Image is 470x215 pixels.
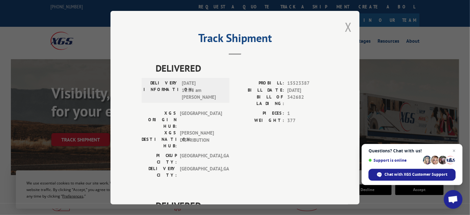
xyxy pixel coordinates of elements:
[142,130,177,149] label: XGS DESTINATION HUB:
[182,80,224,101] span: [DATE] 11:38 am [PERSON_NAME]
[180,110,222,130] span: [GEOGRAPHIC_DATA]
[143,80,179,101] label: DELIVERY INFORMATION:
[142,34,328,45] h2: Track Shipment
[235,94,284,107] label: BILL OF LADING:
[369,158,421,163] span: Support is online
[180,165,222,179] span: [GEOGRAPHIC_DATA] , GA
[142,110,177,130] label: XGS ORIGIN HUB:
[287,117,328,124] span: 377
[369,148,456,153] span: Questions? Chat with us!
[156,198,328,213] span: DELIVERED
[235,110,284,117] label: PIECES:
[385,172,448,177] span: Chat with XGS Customer Support
[142,165,177,179] label: DELIVERY CITY:
[287,94,328,107] span: 342682
[287,110,328,117] span: 1
[369,169,456,181] span: Chat with XGS Customer Support
[287,80,328,87] span: 15523387
[235,80,284,87] label: PROBILL:
[345,19,352,35] button: Close modal
[180,152,222,165] span: [GEOGRAPHIC_DATA] , GA
[235,87,284,94] label: BILL DATE:
[235,117,284,124] label: WEIGHT:
[287,87,328,94] span: [DATE]
[142,152,177,165] label: PICKUP CITY:
[156,61,328,75] span: DELIVERED
[444,190,463,209] a: Open chat
[180,130,222,149] span: [PERSON_NAME] DISTRIBUTION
